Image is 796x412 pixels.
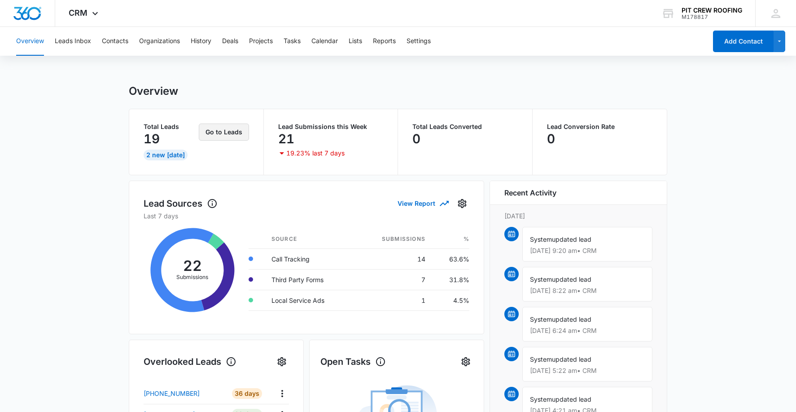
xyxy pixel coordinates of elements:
button: History [191,27,211,56]
div: 2 New [DATE] [144,150,188,160]
h1: Overview [129,84,178,98]
div: account name [682,7,742,14]
p: [PHONE_NUMBER] [144,389,200,398]
button: Settings [407,27,431,56]
td: 7 [354,269,433,290]
span: System [530,275,552,283]
button: Settings [459,354,473,369]
th: Submissions [354,230,433,249]
a: [PHONE_NUMBER] [144,389,225,398]
p: Total Leads Converted [412,124,518,130]
td: Local Service Ads [264,290,355,310]
button: Organizations [139,27,180,56]
a: Go to Leads [199,128,249,136]
button: Actions [275,386,289,400]
p: Lead Conversion Rate [547,124,653,130]
div: account id [682,14,742,20]
span: updated lead [552,235,591,243]
button: Tasks [284,27,301,56]
p: 19 [144,132,160,146]
button: Leads Inbox [55,27,91,56]
button: Contacts [102,27,128,56]
span: updated lead [552,395,591,403]
h1: Overlooked Leads [144,355,236,368]
p: [DATE] 6:24 am • CRM [530,328,645,334]
p: 0 [547,132,555,146]
button: Go to Leads [199,124,249,141]
button: Settings [455,196,469,211]
span: updated lead [552,355,591,363]
span: updated lead [552,315,591,323]
td: 4.5% [433,290,469,310]
h1: Open Tasks [320,355,386,368]
span: CRM [69,8,87,18]
button: Deals [222,27,238,56]
span: System [530,395,552,403]
p: Total Leads [144,124,197,130]
button: Lists [349,27,362,56]
span: updated lead [552,275,591,283]
button: Add Contact [713,31,774,52]
button: Calendar [311,27,338,56]
p: 0 [412,132,420,146]
p: [DATE] 5:22 am • CRM [530,368,645,374]
span: System [530,315,552,323]
td: 63.6% [433,248,469,269]
p: Last 7 days [144,211,469,221]
td: Call Tracking [264,248,355,269]
td: 14 [354,248,433,269]
span: System [530,355,552,363]
button: Settings [275,354,289,369]
span: System [530,235,552,243]
th: Source [264,230,355,249]
button: Reports [373,27,396,56]
td: 31.8% [433,269,469,290]
p: [DATE] [504,211,652,221]
button: View Report [398,195,448,211]
p: 21 [278,132,294,146]
div: 36 Days [232,388,262,399]
h1: Lead Sources [144,197,218,210]
td: 1 [354,290,433,310]
th: % [433,230,469,249]
p: Lead Submissions this Week [278,124,384,130]
button: Overview [16,27,44,56]
p: [DATE] 9:20 am • CRM [530,248,645,254]
p: [DATE] 8:22 am • CRM [530,288,645,294]
p: 19.23% last 7 days [286,150,345,156]
h6: Recent Activity [504,187,556,198]
button: Projects [249,27,273,56]
td: Third Party Forms [264,269,355,290]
